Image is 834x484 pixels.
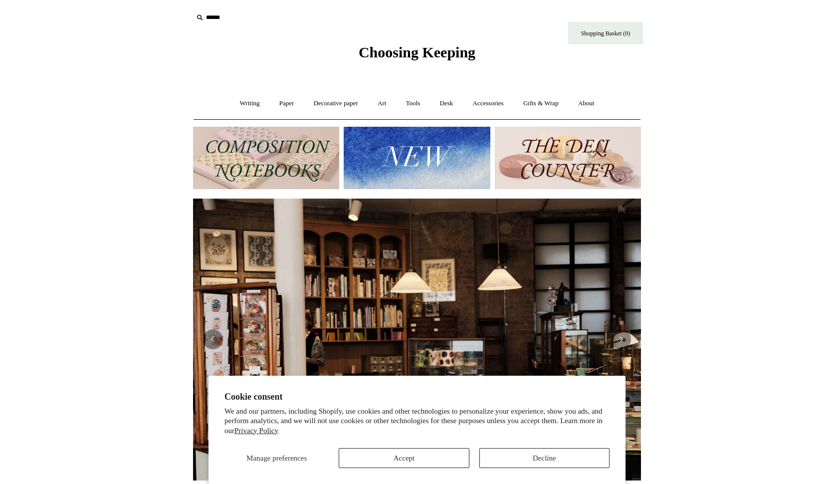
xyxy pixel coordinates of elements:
button: Previous [203,329,223,349]
a: About [569,90,604,117]
a: Art [369,90,395,117]
img: 202302 Composition ledgers.jpg__PID:69722ee6-fa44-49dd-a067-31375e5d54ec [193,127,339,189]
a: Paper [270,90,303,117]
a: Gifts & Wrap [514,90,568,117]
a: Decorative paper [305,90,367,117]
a: Writing [231,90,269,117]
img: 20250131 INSIDE OF THE SHOP.jpg__PID:b9484a69-a10a-4bde-9e8d-1408d3d5e6ad [193,199,641,480]
span: Manage preferences [246,454,307,462]
img: New.jpg__PID:f73bdf93-380a-4a35-bcfe-7823039498e1 [344,127,490,189]
button: Accept [339,448,469,468]
span: Choosing Keeping [359,44,475,60]
p: We and our partners, including Shopify, use cookies and other technologies to personalize your ex... [224,407,610,436]
button: Next [611,329,631,349]
img: The Deli Counter [495,127,641,189]
button: Decline [479,448,610,468]
a: Accessories [464,90,513,117]
h2: Cookie consent [224,392,610,402]
a: Desk [431,90,462,117]
button: Manage preferences [224,448,329,468]
a: Choosing Keeping [359,52,475,59]
a: Shopping Basket (0) [568,22,643,44]
a: Privacy Policy [234,427,278,435]
a: Tools [397,90,429,117]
